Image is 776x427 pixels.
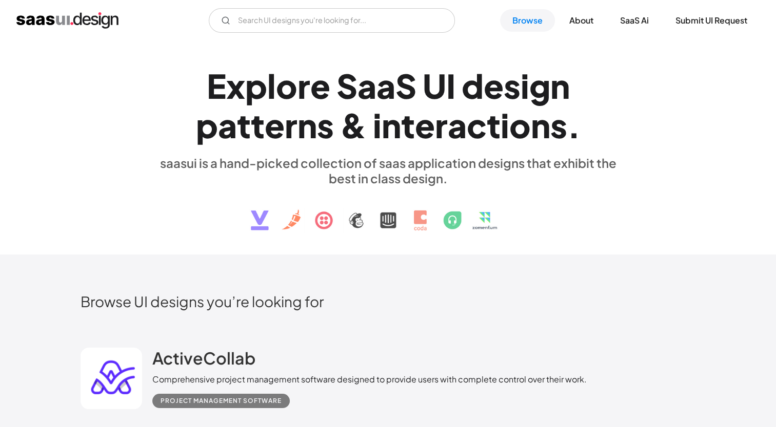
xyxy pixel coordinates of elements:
h1: Explore SaaS UI design patterns & interactions. [152,66,624,145]
div: s [504,66,521,105]
div: s [317,105,334,145]
div: r [285,105,297,145]
div: e [265,105,285,145]
div: E [207,66,226,105]
div: e [415,105,435,145]
div: x [226,66,245,105]
div: a [218,105,237,145]
div: t [251,105,265,145]
div: g [529,66,550,105]
div: U [423,66,446,105]
div: d [462,66,484,105]
h2: ActiveCollab [152,348,255,368]
div: S [395,66,416,105]
div: e [484,66,504,105]
a: SaaS Ai [608,9,661,32]
div: Project Management Software [161,395,282,407]
div: t [487,105,501,145]
div: i [373,105,382,145]
div: n [531,105,550,145]
div: S [336,66,357,105]
form: Email Form [209,8,455,33]
div: t [401,105,415,145]
h2: Browse UI designs you’re looking for [81,292,696,310]
div: l [267,66,276,105]
a: ActiveCollab [152,348,255,373]
div: n [550,66,570,105]
div: a [376,66,395,105]
div: I [446,66,455,105]
div: saasui is a hand-picked collection of saas application designs that exhibit the best in class des... [152,155,624,186]
div: o [509,105,531,145]
div: & [340,105,367,145]
div: i [521,66,529,105]
div: . [567,105,581,145]
div: a [448,105,467,145]
a: Browse [500,9,555,32]
div: s [550,105,567,145]
div: r [297,66,310,105]
div: n [297,105,317,145]
input: Search UI designs you're looking for... [209,8,455,33]
div: c [467,105,487,145]
div: a [357,66,376,105]
img: text, icon, saas logo [233,186,544,239]
div: n [382,105,401,145]
a: Submit UI Request [663,9,760,32]
div: t [237,105,251,145]
a: home [16,12,118,29]
div: e [310,66,330,105]
div: o [276,66,297,105]
div: i [501,105,509,145]
div: p [196,105,218,145]
a: About [557,9,606,32]
div: p [245,66,267,105]
div: Comprehensive project management software designed to provide users with complete control over th... [152,373,587,386]
div: r [435,105,448,145]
